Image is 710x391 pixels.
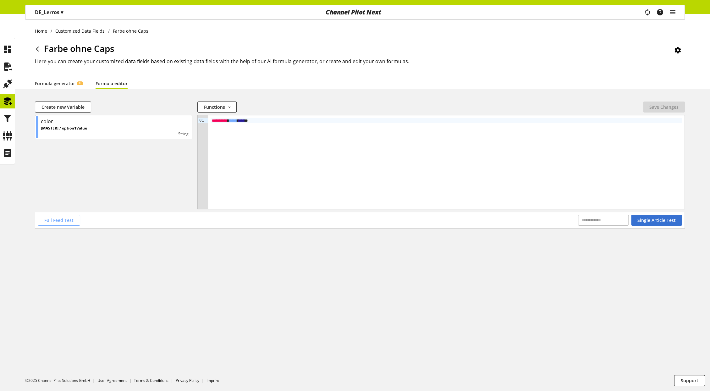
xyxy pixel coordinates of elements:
span: Create new Variable [41,104,85,110]
p: - [41,131,87,137]
div: string [87,131,189,137]
button: Create new Variable [35,102,91,113]
div: 01 [198,118,205,123]
span: Functions [204,104,225,110]
a: Formula generatorAI [35,80,83,87]
div: color [41,118,53,125]
button: Single Article Test [631,215,682,226]
span: Support [681,377,698,384]
li: ©2025 Channel Pilot Solutions GmbH [25,378,97,383]
nav: main navigation [25,5,685,20]
a: Customized Data Fields [52,28,108,34]
button: Support [674,375,705,386]
span: ▾ [61,9,63,16]
a: Imprint [206,378,219,383]
span: AI [79,81,81,85]
span: Single Article Test [637,217,676,223]
a: Formula editor [96,80,128,87]
button: Full Feed Test [38,215,80,226]
h2: Here you can create your customized data fields based on existing data fields with the help of ou... [35,58,685,65]
button: Save Changes [643,102,685,113]
a: User Agreement [97,378,127,383]
a: Terms & Conditions [134,378,168,383]
p: [MASTER] / option1Value [41,125,87,131]
a: Privacy Policy [176,378,199,383]
span: Farbe ohne Caps [44,42,114,54]
p: DE_Lerros [35,8,63,16]
a: Home [35,28,51,34]
span: Save Changes [649,104,679,110]
button: Functions [197,102,237,113]
span: Full Feed Test [44,217,74,223]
